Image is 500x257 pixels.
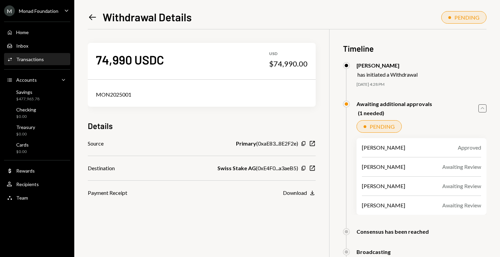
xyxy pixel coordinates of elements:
[4,87,70,103] a: Savings$477,965.78
[16,107,36,112] div: Checking
[362,163,405,171] div: [PERSON_NAME]
[16,124,35,130] div: Treasury
[16,89,40,95] div: Savings
[4,40,70,52] a: Inbox
[4,5,15,16] div: M
[442,163,481,171] div: Awaiting Review
[358,110,432,116] div: (1 needed)
[16,29,29,35] div: Home
[269,59,308,69] div: $74,990.00
[4,191,70,204] a: Team
[96,91,308,99] div: MON2025001
[19,8,58,14] div: Monad Foundation
[88,139,104,148] div: Source
[4,178,70,190] a: Recipients
[362,182,405,190] div: [PERSON_NAME]
[16,77,37,83] div: Accounts
[442,201,481,209] div: Awaiting Review
[283,189,307,196] div: Download
[103,10,192,24] h1: Withdrawal Details
[16,131,35,137] div: $0.00
[88,164,115,172] div: Destination
[16,96,40,102] div: $477,965.78
[16,168,35,174] div: Rewards
[343,43,486,54] h3: Timeline
[357,249,391,255] div: Broadcasting
[16,43,28,49] div: Inbox
[362,144,405,152] div: [PERSON_NAME]
[16,142,29,148] div: Cards
[357,82,486,87] div: [DATE] 4:28 PM
[358,71,418,78] div: has initiated a Withdrawal
[236,139,256,148] b: Primary
[4,105,70,121] a: Checking$0.00
[283,189,316,197] button: Download
[4,74,70,86] a: Accounts
[269,51,308,57] div: USD
[4,164,70,177] a: Rewards
[16,149,29,155] div: $0.00
[458,144,481,152] div: Approved
[4,122,70,138] a: Treasury$0.00
[96,52,164,67] div: 74,990 USDC
[16,195,28,201] div: Team
[236,139,298,148] div: ( 0xaE83...8E2F2e )
[4,140,70,156] a: Cards$0.00
[454,14,479,21] div: PENDING
[88,120,113,131] h3: Details
[357,101,432,107] div: Awaiting additional approvals
[16,56,44,62] div: Transactions
[88,189,127,197] div: Payment Receipt
[16,114,36,120] div: $0.00
[362,201,405,209] div: [PERSON_NAME]
[4,53,70,65] a: Transactions
[357,228,429,235] div: Consensus has been reached
[4,26,70,38] a: Home
[370,123,395,130] div: PENDING
[442,182,481,190] div: Awaiting Review
[16,181,39,187] div: Recipients
[357,62,418,69] div: [PERSON_NAME]
[217,164,256,172] b: Swiss Stake AG
[217,164,298,172] div: ( 0xE4F0...a3aeB5 )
